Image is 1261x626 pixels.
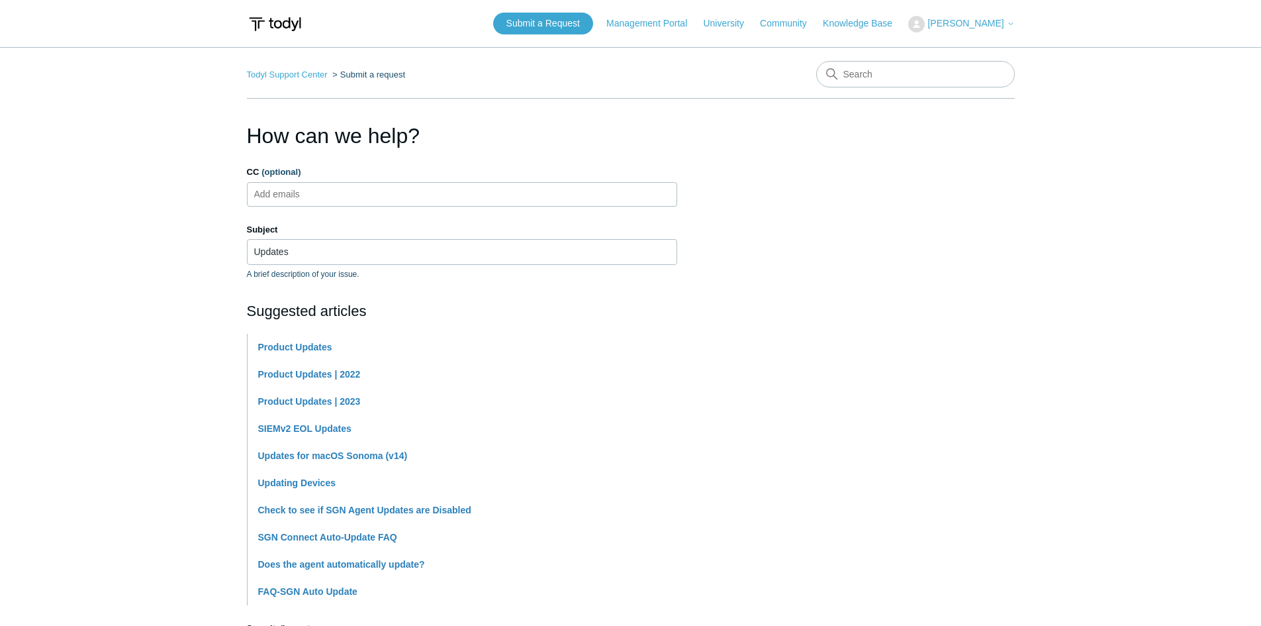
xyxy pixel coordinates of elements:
[247,300,677,322] h2: Suggested articles
[258,505,471,515] a: Check to see if SGN Agent Updates are Disabled
[258,586,357,597] a: FAQ-SGN Auto Update
[258,396,361,407] a: Product Updates | 2023
[258,369,361,380] a: Product Updates | 2022
[249,184,328,204] input: Add emails
[927,18,1004,28] span: [PERSON_NAME]
[258,342,332,352] a: Product Updates
[247,120,677,152] h1: How can we help?
[247,166,677,179] label: CC
[258,423,351,434] a: SIEMv2 EOL Updates
[247,70,328,79] a: Todyl Support Center
[247,12,303,36] img: Todyl Support Center Help Center home page
[606,17,700,30] a: Management Portal
[247,70,330,79] li: Todyl Support Center
[816,61,1015,87] input: Search
[823,17,906,30] a: Knowledge Base
[258,478,336,488] a: Updating Devices
[258,450,408,461] a: Updates for macOS Sonoma (v14)
[258,559,425,570] a: Does the agent automatically update?
[261,167,301,177] span: (optional)
[330,70,405,79] li: Submit a request
[908,16,1014,32] button: [PERSON_NAME]
[258,532,397,543] a: SGN Connect Auto-Update FAQ
[493,13,593,34] a: Submit a Request
[247,223,677,236] label: Subject
[703,17,757,30] a: University
[760,17,820,30] a: Community
[247,268,677,280] p: A brief description of your issue.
